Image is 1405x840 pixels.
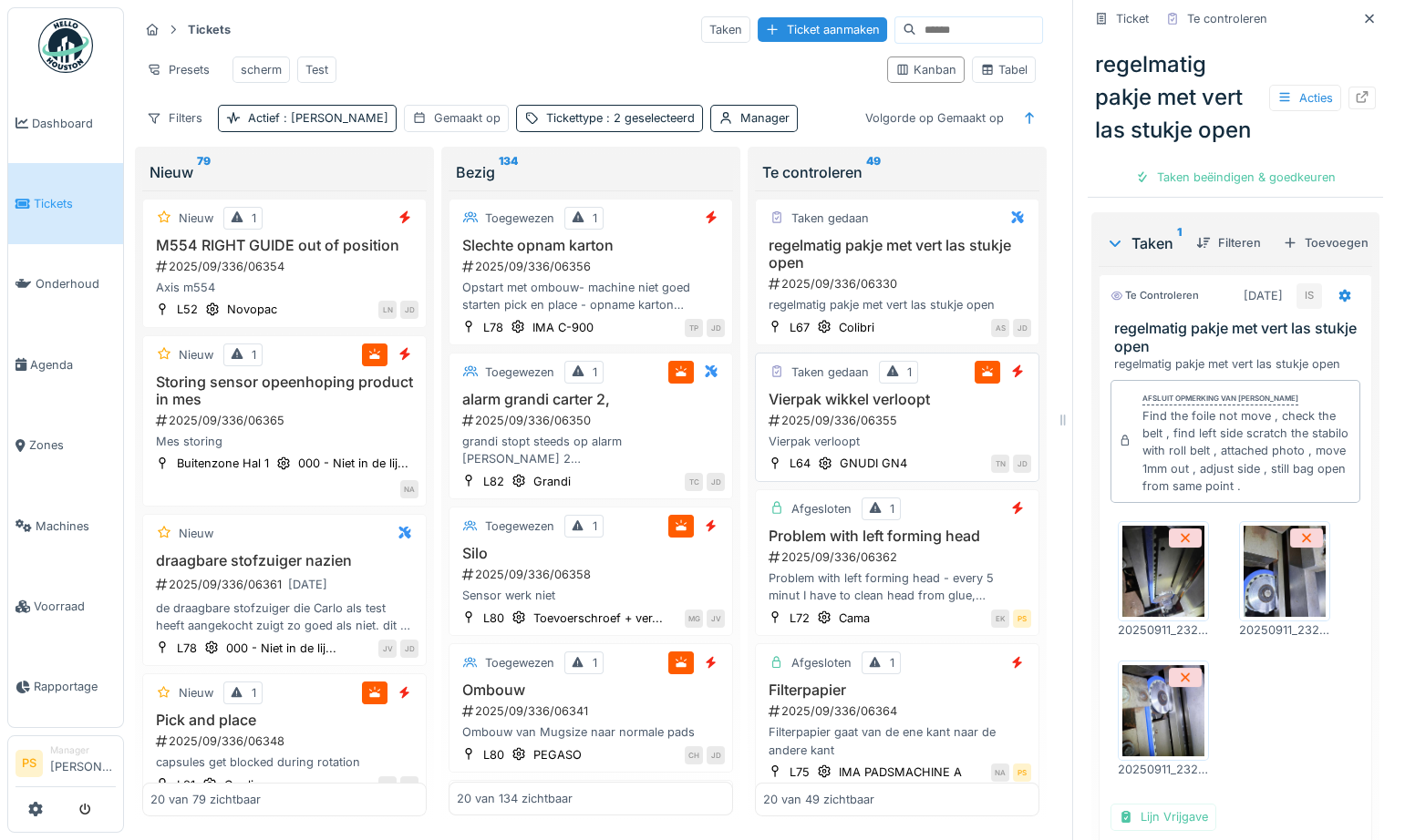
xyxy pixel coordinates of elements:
div: 20 van 49 zichtbaar [763,790,874,807]
div: 1 [593,654,597,671]
div: 2025/09/336/06358 [460,566,725,583]
div: Volgorde op Gemaakt op [857,105,1012,131]
a: Onderhoud [8,244,123,324]
div: JD [707,319,725,337]
div: Afsluit opmerking van [PERSON_NAME] [1142,393,1298,405]
div: 000 - Niet in de lij... [298,455,408,472]
div: JD [1013,455,1031,473]
div: Axis m554 [150,279,418,296]
div: de draagbare stofzuiger die Carlo als test heeft aangekocht zuigt zo goed als niet. dit is regelm... [150,599,418,634]
div: Taken beëindigen & goedkeuren [1128,165,1343,190]
li: [PERSON_NAME] [50,743,116,783]
div: Toegewezen [485,364,554,381]
h3: regelmatig pakje met vert las stukje open [763,237,1031,271]
sup: 79 [197,161,211,183]
div: [DATE] [288,576,327,593]
div: 20250911_232910.jpg [1239,621,1330,639]
div: Afgesloten [791,654,852,671]
div: 2025/09/336/06355 [767,412,1031,429]
div: Nieuw [179,346,213,364]
div: 1 [890,654,894,671]
div: 2025/09/336/06365 [154,412,418,429]
div: 2025/09/336/06354 [154,258,418,275]
div: Nieuw [179,525,213,542]
div: Grandi [533,473,571,490]
span: Machines [36,517,116,535]
div: MP [378,776,397,794]
div: Taken [701,16,750,43]
div: Ombouw van Mugsize naar normale pads [457,723,725,741]
div: Toegewezen [485,517,554,535]
div: Cama [839,610,870,627]
div: PS [1013,610,1031,628]
div: EK [991,610,1009,628]
div: Toegewezen [485,210,554,227]
div: Ticket aanmaken [758,17,887,42]
div: Vierpak verloopt [763,433,1031,450]
div: 1 [907,364,912,381]
span: Voorraad [34,598,116,615]
div: 1 [890,500,894,517]
h3: Problem with left forming head [763,528,1031,545]
div: 2025/09/336/06364 [767,702,1031,720]
div: L81 [177,776,195,794]
h3: Storing sensor opeenhoping product in mes [150,374,418,408]
span: : [PERSON_NAME] [280,111,388,125]
div: 2025/09/336/06341 [460,702,725,720]
div: regelmatig pakje met vert las stukje open [1088,41,1383,154]
div: 2025/09/336/06350 [460,412,725,429]
div: regelmatig pakje met vert las stukje open [1114,355,1364,373]
div: Filters [139,105,211,131]
a: Tickets [8,163,123,243]
div: Goglio [224,776,261,794]
div: Acties [1269,85,1341,111]
div: Taken gedaan [791,364,869,381]
div: MG [685,610,703,628]
div: Filteren [1189,230,1268,255]
a: Zones [8,405,123,486]
div: AS [991,319,1009,337]
strong: Tickets [181,21,238,38]
div: L75 [790,763,810,781]
div: 2025/09/336/06348 [154,732,418,750]
h3: draagbare stofzuiger nazien [150,552,418,569]
div: Tickettype [546,109,695,127]
div: L52 [177,301,198,318]
div: L80 [483,746,504,763]
span: Dashboard [32,115,116,132]
div: JV [707,610,725,628]
div: 1 [252,684,256,702]
div: L72 [790,610,810,627]
div: Te controleren [762,161,1032,183]
div: Find the foile not move , check the belt , find left side scratch the stabilo with roll belt , at... [1142,407,1352,495]
div: JD [400,301,418,319]
div: 2025/09/336/06361 [154,573,418,596]
div: 1 [593,364,597,381]
div: Test [305,61,328,78]
div: Bezig [456,161,726,183]
div: PEGASO [533,746,582,763]
div: Taken gedaan [791,210,869,227]
div: 20 van 79 zichtbaar [150,790,261,807]
div: [DATE] [1244,287,1283,304]
div: Nieuw [150,161,419,183]
div: Lijn Vrijgave [1111,804,1216,830]
div: Taken [1106,232,1182,254]
div: Afgesloten [791,500,852,517]
span: Tickets [34,195,116,212]
div: Presets [139,56,218,83]
div: 20250911_232926.jpg [1118,621,1209,639]
div: Toevoerschroef + ver... [533,610,663,627]
img: e9eo4nhi0mhmid366wcburvvivaa [1122,526,1204,617]
div: 2025/09/336/06356 [460,258,725,275]
a: Dashboard [8,83,123,163]
div: capsules get blocked during rotation [150,753,418,771]
div: Kanban [895,61,956,78]
div: JD [400,776,418,794]
div: Manager [50,743,116,757]
div: L78 [177,640,197,657]
div: TP [685,319,703,337]
h3: Pick and place [150,712,418,729]
div: Nieuw [179,210,213,227]
sup: 134 [499,161,518,183]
